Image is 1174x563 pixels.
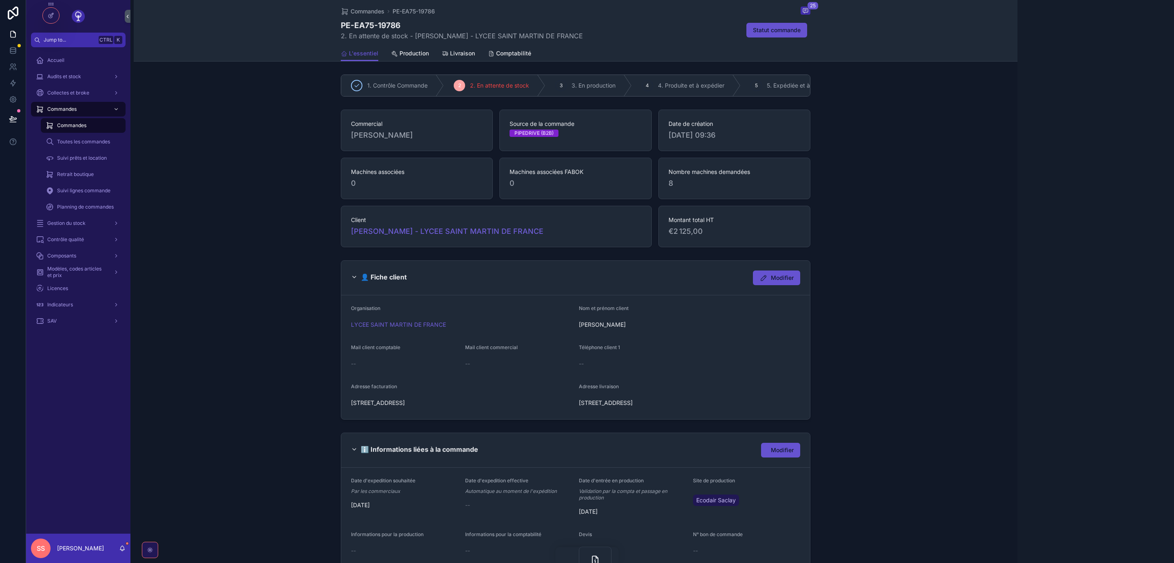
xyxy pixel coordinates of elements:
[572,81,616,90] span: 3. En production
[669,120,800,128] span: Date de création
[470,81,529,90] span: 2. En attente de stock
[393,7,435,15] a: PE-EA75-19786
[351,7,384,15] span: Commandes
[41,200,126,214] a: Planning de commandes
[31,297,126,312] a: Indicateurs
[693,531,743,537] span: N° bon de commande
[465,360,470,368] span: --
[31,216,126,231] a: Gestion du stock
[31,281,126,296] a: Licences
[47,220,86,227] span: Gestion du stock
[44,37,95,43] span: Jump to...
[746,23,807,37] button: Statut commande
[57,122,86,129] span: Commandes
[31,265,126,279] a: Modèles, codes articles et prix
[41,134,126,149] a: Toutes les commandes
[351,178,483,189] span: 0
[514,130,554,137] div: PIPEDRIVE (B2B)
[31,53,126,68] a: Accueil
[465,477,528,484] span: Date d'expedition effective
[361,443,478,456] h2: ℹ️ Informations liées à la commande
[669,130,800,141] span: [DATE] 09:36
[31,232,126,247] a: Contrôle qualité
[646,82,649,89] span: 4
[771,274,794,282] span: Modifier
[753,271,800,285] button: Modifier
[361,271,407,284] h2: 👤 Fiche client
[351,547,356,555] span: --
[47,301,73,308] span: Indicateurs
[579,305,629,311] span: Nom et prénom client
[31,86,126,100] a: Collectes et broke
[560,82,563,89] span: 3
[696,496,736,504] span: Ecodair Saclay
[57,544,104,552] p: [PERSON_NAME]
[458,82,461,89] span: 2
[807,2,819,10] span: 25
[349,49,378,57] span: L'essentiel
[341,7,384,15] a: Commandes
[41,151,126,165] a: Suivi prêts et location
[31,249,126,263] a: Composants
[579,488,686,501] em: Validation par la compta et passage en production
[47,90,89,96] span: Collectes et broke
[579,321,800,329] span: [PERSON_NAME]
[510,178,641,189] span: 0
[41,183,126,198] a: Suivi lignes commande
[658,81,724,90] span: 4. Produite et à expédier
[351,216,642,224] span: Client
[450,49,475,57] span: Livraison
[351,305,380,311] span: Organisation
[57,171,94,178] span: Retrait boutique
[693,477,735,484] span: Site de production
[351,531,424,537] span: Informations pour la production
[41,167,126,182] a: Retrait boutique
[510,120,641,128] span: Source de la commande
[47,57,64,64] span: Accueil
[669,168,800,176] span: Nombre machines demandées
[57,139,110,145] span: Toutes les commandes
[57,204,114,210] span: Planning de commandes
[31,69,126,84] a: Audits et stock
[47,266,107,279] span: Modèles, codes articles et prix
[47,318,57,324] span: SAV
[391,46,429,62] a: Production
[31,314,126,328] a: SAV
[579,477,644,484] span: Date d'entrée en production
[351,226,543,237] a: [PERSON_NAME] - LYCEE SAINT MARTIN DE FRANCE
[465,547,470,555] span: --
[341,20,583,31] h1: PE-EA75-19786
[465,501,470,509] span: --
[753,26,801,34] span: Statut commande
[351,360,356,368] span: --
[465,488,557,495] em: Automatique au moment de l'expédition
[341,46,378,62] a: L'essentiel
[351,399,572,407] span: [STREET_ADDRESS]
[41,118,126,133] a: Commandes
[579,399,686,407] span: [STREET_ADDRESS]
[669,226,800,237] span: €2 125,00
[579,344,620,350] span: Téléphone client 1
[351,501,459,509] span: [DATE]
[351,488,400,495] em: Par les commerciaux
[579,508,686,516] span: [DATE]
[341,31,583,41] span: 2. En attente de stock - [PERSON_NAME] - LYCEE SAINT MARTIN DE FRANCE
[579,360,584,368] span: --
[26,47,130,339] div: scrollable content
[47,73,81,80] span: Audits et stock
[693,495,739,506] a: Ecodair Saclay
[465,344,518,350] span: Mail client commercial
[37,543,45,553] span: SS
[801,7,810,16] button: 25
[115,37,121,43] span: K
[669,178,800,189] span: 8
[351,321,446,329] a: LYCEE SAINT MARTIN DE FRANCE
[488,46,531,62] a: Comptabilité
[72,10,85,23] img: App logo
[351,168,483,176] span: Machines associées
[99,36,113,44] span: Ctrl
[351,130,413,141] span: [PERSON_NAME]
